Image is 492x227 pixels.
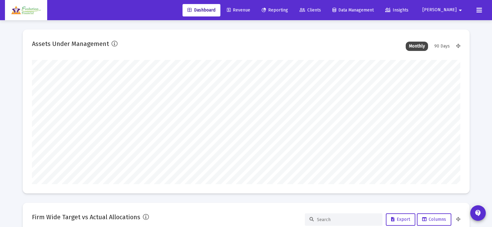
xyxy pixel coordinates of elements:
mat-icon: contact_support [474,209,482,217]
span: [PERSON_NAME] [422,7,457,13]
button: Export [386,213,415,226]
button: Columns [417,213,451,226]
input: Search [317,217,378,222]
span: Reporting [262,7,288,13]
div: 90 Days [431,42,453,51]
span: Data Management [332,7,374,13]
a: Insights [380,4,413,16]
span: Insights [385,7,408,13]
span: Dashboard [187,7,215,13]
a: Reporting [257,4,293,16]
a: Clients [295,4,326,16]
a: Dashboard [183,4,220,16]
h2: Assets Under Management [32,39,109,49]
span: Clients [300,7,321,13]
span: Revenue [227,7,250,13]
h2: Firm Wide Target vs Actual Allocations [32,212,140,222]
span: Columns [422,217,446,222]
a: Revenue [222,4,255,16]
button: [PERSON_NAME] [415,4,472,16]
span: Export [391,217,410,222]
div: Monthly [406,42,428,51]
img: Dashboard [10,4,43,16]
a: Data Management [327,4,379,16]
mat-icon: arrow_drop_down [457,4,464,16]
